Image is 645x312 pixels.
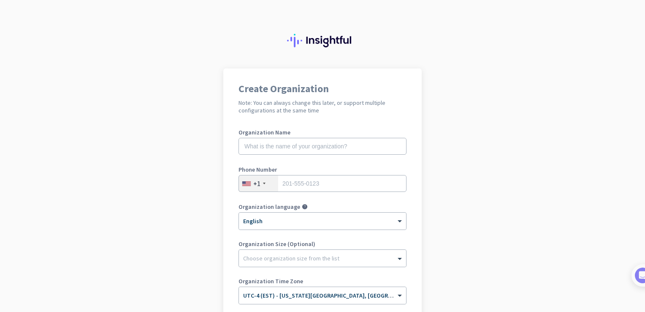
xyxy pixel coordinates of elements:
input: 201-555-0123 [238,175,407,192]
input: What is the name of your organization? [238,138,407,155]
h1: Create Organization [238,84,407,94]
label: Organization Time Zone [238,278,407,284]
label: Phone Number [238,167,407,172]
label: Organization Size (Optional) [238,241,407,247]
i: help [302,204,308,210]
h2: Note: You can always change this later, or support multiple configurations at the same time [238,99,407,114]
img: Insightful [287,34,358,47]
label: Organization language [238,204,300,210]
div: +1 [253,179,260,188]
label: Organization Name [238,129,407,135]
